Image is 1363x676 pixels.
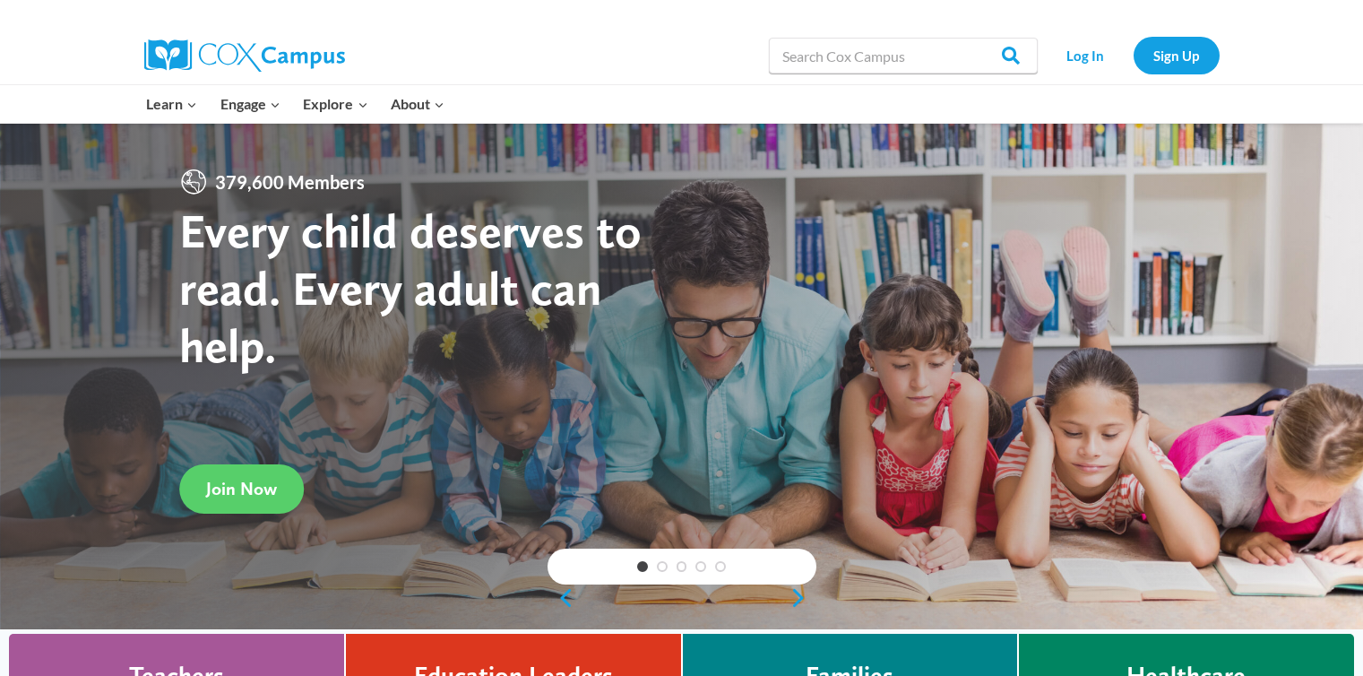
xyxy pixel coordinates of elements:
span: 379,600 Members [208,168,372,196]
input: Search Cox Campus [769,38,1038,74]
a: next [789,587,816,609]
span: Explore [303,92,367,116]
nav: Primary Navigation [135,85,456,123]
img: Cox Campus [144,39,345,72]
strong: Every child deserves to read. Every adult can help. [179,202,642,373]
nav: Secondary Navigation [1047,37,1220,74]
a: 5 [715,561,726,572]
span: Engage [220,92,280,116]
span: Join Now [206,478,277,499]
span: About [391,92,444,116]
a: previous [548,587,574,609]
span: Learn [146,92,197,116]
a: 1 [637,561,648,572]
a: 4 [695,561,706,572]
div: content slider buttons [548,580,816,616]
a: 3 [677,561,687,572]
a: Log In [1047,37,1125,74]
a: Join Now [179,464,304,514]
a: Sign Up [1134,37,1220,74]
a: 2 [657,561,668,572]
